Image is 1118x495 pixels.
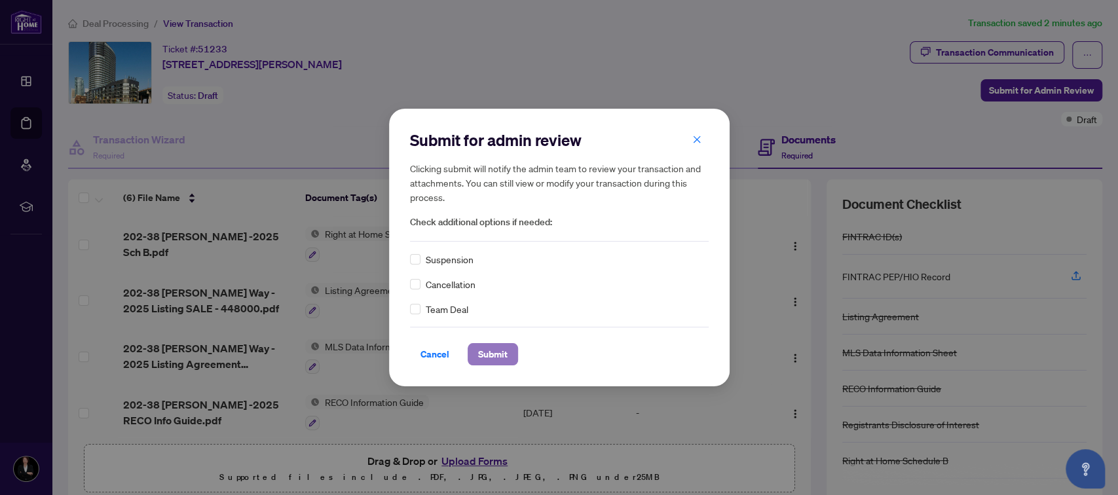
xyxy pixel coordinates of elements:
span: Cancellation [426,277,475,291]
span: Cancel [420,344,449,365]
span: Check additional options if needed: [410,215,709,230]
button: Cancel [410,343,460,365]
span: Team Deal [426,302,468,316]
h5: Clicking submit will notify the admin team to review your transaction and attachments. You can st... [410,161,709,204]
span: Suspension [426,252,474,266]
span: close [692,135,701,144]
button: Submit [468,343,518,365]
span: Submit [478,344,508,365]
button: Open asap [1066,449,1105,488]
h2: Submit for admin review [410,130,709,151]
